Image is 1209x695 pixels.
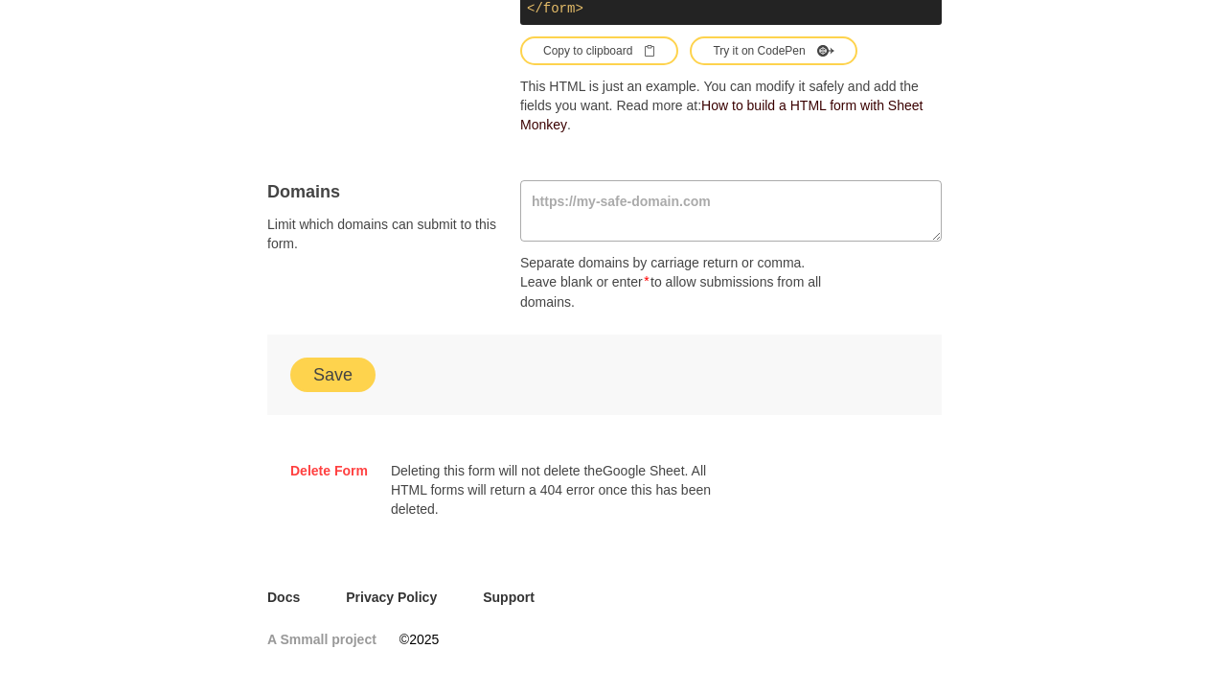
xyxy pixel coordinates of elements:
a: How to build a HTML form with Sheet Monkey [520,98,923,132]
span: Limit which domains can submit to this form. [267,215,497,253]
p: This HTML is just an example. You can modify it safely and add the fields you want. Read more at: . [520,77,942,134]
button: Try it on CodePen [690,36,856,65]
a: Privacy Policy [346,588,437,607]
a: Docs [267,588,300,607]
div: Try it on CodePen [713,42,833,59]
button: Copy to clipboardClipboard [520,36,678,65]
a: A Smmall project [267,630,376,649]
div: Copy to clipboard [543,42,655,59]
svg: Clipboard [644,45,655,57]
p: Separate domains by carriage return or comma. Leave blank or enter to allow submissions from all ... [520,253,842,312]
a: Delete Form [290,461,368,480]
span: form [543,1,576,16]
span: © 2025 [399,630,439,649]
span: </ [527,1,543,16]
span: > [575,1,582,16]
a: Support [483,588,535,607]
h4: Domains [267,180,497,203]
button: Save [290,358,376,392]
p: Deleting this form will not delete the Google Sheet . All HTML forms will return a 404 error once... [391,461,713,519]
